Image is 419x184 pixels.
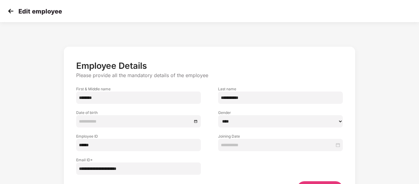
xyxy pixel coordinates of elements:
label: Last name [218,86,343,92]
label: Gender [218,110,343,115]
label: Joining Date [218,134,343,139]
p: Employee Details [76,61,343,71]
label: First & Middle name [76,86,201,92]
p: Please provide all the mandatory details of the employee [76,72,343,79]
label: Employee ID [76,134,201,139]
label: Email ID [76,157,201,162]
img: svg+xml;base64,PHN2ZyB4bWxucz0iaHR0cDovL3d3dy53My5vcmcvMjAwMC9zdmciIHdpZHRoPSIzMCIgaGVpZ2h0PSIzMC... [6,6,15,16]
label: Date of birth [76,110,201,115]
p: Edit employee [18,8,62,15]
